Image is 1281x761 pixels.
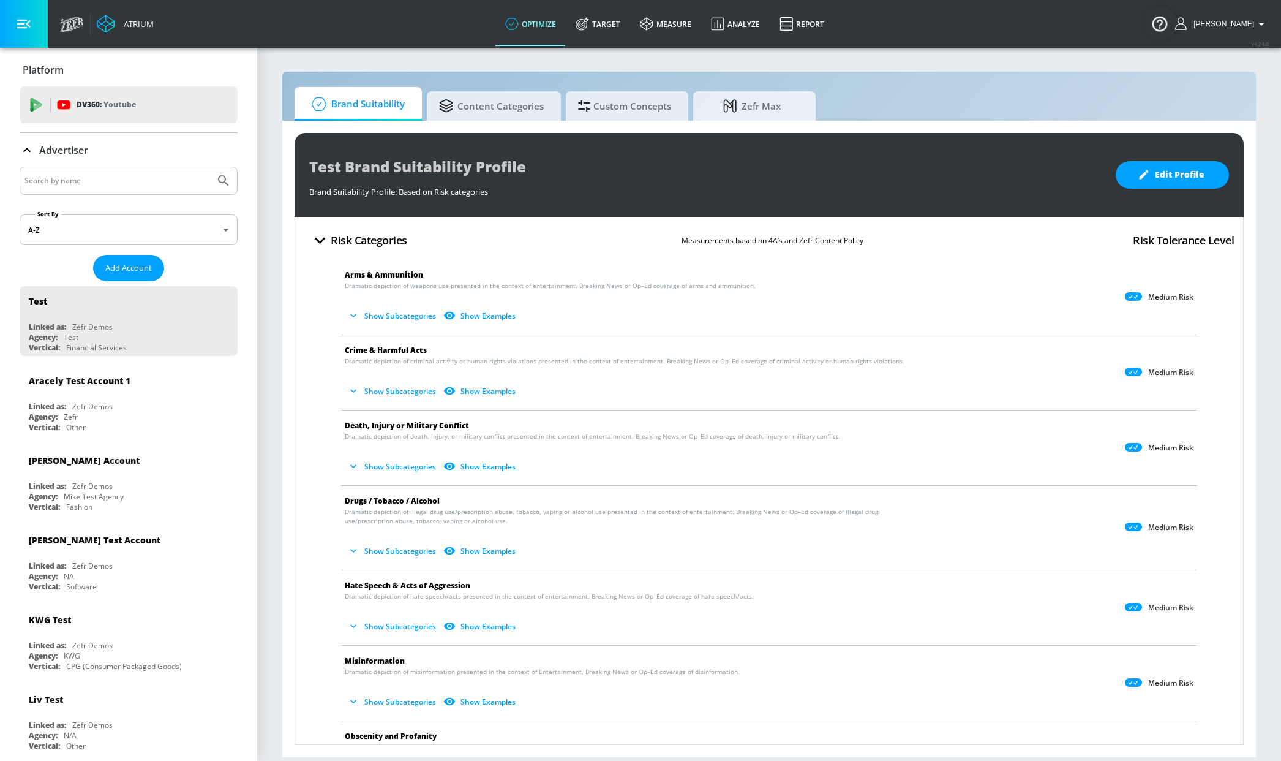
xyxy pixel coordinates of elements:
[29,502,60,512] div: Vertical:
[29,571,58,581] div: Agency:
[97,15,154,33] a: Atrium
[29,332,58,343] div: Agency:
[345,692,441,712] button: Show Subcategories
[29,343,60,353] div: Vertical:
[66,343,127,353] div: Financial Services
[29,561,66,571] div: Linked as:
[20,445,238,515] div: [PERSON_NAME] AccountLinked as:Zefr DemosAgency:Mike Test AgencyVertical:Fashion
[1148,678,1193,688] p: Medium Risk
[441,456,520,477] button: Show Examples
[345,270,423,280] span: Arms & Ammunition
[29,375,130,387] div: Aracely Test Account 1
[1148,368,1193,377] p: Medium Risk
[64,491,124,502] div: Mike Test Agency
[20,525,238,595] div: [PERSON_NAME] Test AccountLinked as:Zefr DemosAgency:NAVertical:Software
[64,571,74,581] div: NA
[103,98,136,111] p: Youtube
[93,255,164,281] button: Add Account
[345,541,441,561] button: Show Subcategories
[29,455,140,466] div: [PERSON_NAME] Account
[29,322,66,332] div: Linked as:
[566,2,630,46] a: Target
[77,98,136,112] p: DV360:
[345,456,441,477] button: Show Subcategories
[29,651,58,661] div: Agency:
[29,720,66,730] div: Linked as:
[1116,161,1229,189] button: Edit Profile
[578,91,671,121] span: Custom Concepts
[441,306,520,326] button: Show Examples
[304,226,412,255] button: Risk Categories
[20,53,238,87] div: Platform
[441,616,520,637] button: Show Examples
[345,381,441,401] button: Show Subcategories
[1175,17,1269,31] button: [PERSON_NAME]
[345,743,925,761] span: Dramatic depiction of profanity and obscenities presented in the context of entertainment by genr...
[66,741,86,751] div: Other
[29,730,58,741] div: Agency:
[29,401,66,412] div: Linked as:
[35,210,61,218] label: Sort By
[1148,292,1193,302] p: Medium Risk
[441,692,520,712] button: Show Examples
[39,143,88,157] p: Advertiser
[682,234,863,247] p: Measurements based on 4A’s and Zefr Content Policy
[20,366,238,436] div: Aracely Test Account 1Linked as:Zefr DemosAgency:ZefrVertical:Other
[72,720,113,730] div: Zefr Demos
[29,295,47,307] div: Test
[64,412,78,422] div: Zefr
[66,581,97,592] div: Software
[24,173,210,189] input: Search by name
[29,640,66,651] div: Linked as:
[29,534,160,546] div: [PERSON_NAME] Test Account
[1148,603,1193,613] p: Medium Risk
[20,605,238,675] div: KWG TestLinked as:Zefr DemosAgency:KWGVertical:CPG (Consumer Packaged Goods)
[29,491,58,502] div: Agency:
[20,86,238,123] div: DV360: Youtube
[345,507,925,526] span: Dramatic depiction of illegal drug use/prescription abuse, tobacco, vaping or alcohol use present...
[307,89,405,119] span: Brand Suitability
[20,684,238,754] div: Liv TestLinked as:Zefr DemosAgency:N/AVertical:Other
[345,281,756,290] span: Dramatic depiction of weapons use presented in the context of entertainment. Breaking News or Op–...
[331,232,407,249] h4: Risk Categories
[495,2,566,46] a: optimize
[345,656,405,666] span: Misinformation
[770,2,834,46] a: Report
[29,661,60,672] div: Vertical:
[72,322,113,332] div: Zefr Demos
[20,133,238,167] div: Advertiser
[1133,232,1234,249] h4: Risk Tolerance Level
[29,694,63,705] div: Liv Test
[345,306,441,326] button: Show Subcategories
[345,731,437,741] span: Obscenity and Profanity
[64,730,77,741] div: N/A
[345,667,740,676] span: Dramatic depiction of misinformation presented in the context of Entertainment, Breaking News or ...
[309,180,1103,197] div: Brand Suitability Profile: Based on Risk categories
[72,401,113,412] div: Zefr Demos
[630,2,701,46] a: measure
[29,741,60,751] div: Vertical:
[345,616,441,637] button: Show Subcategories
[72,481,113,491] div: Zefr Demos
[1148,443,1193,453] p: Medium Risk
[345,345,427,355] span: Crime & Harmful Acts
[345,432,840,441] span: Dramatic depiction of death, injury, or military conflict presented in the context of entertainme...
[29,422,60,433] div: Vertical:
[705,91,798,121] span: Zefr Max
[64,651,80,661] div: KWG
[345,580,470,591] span: Hate Speech & Acts of Aggression
[1189,20,1254,28] span: login as: shannan.conley@zefr.com
[29,614,71,626] div: KWG Test
[20,286,238,356] div: TestLinked as:Zefr DemosAgency:TestVertical:Financial Services
[66,661,182,672] div: CPG (Consumer Packaged Goods)
[119,18,154,29] div: Atrium
[29,581,60,592] div: Vertical:
[701,2,770,46] a: Analyze
[439,91,544,121] span: Content Categories
[66,502,92,512] div: Fashion
[345,420,469,431] span: Death, Injury or Military Conflict
[1143,6,1177,40] button: Open Resource Center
